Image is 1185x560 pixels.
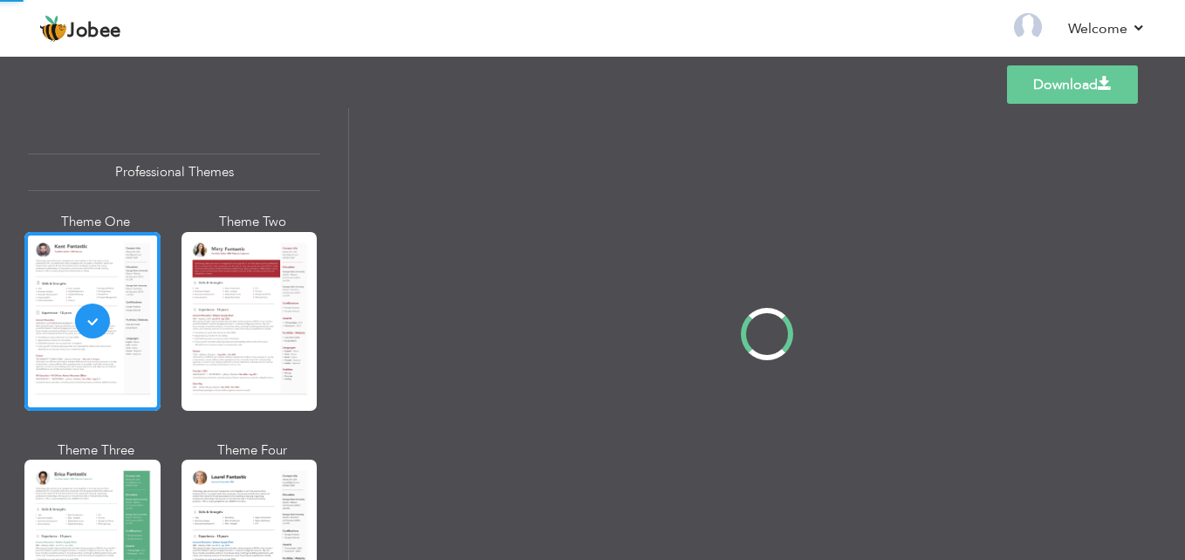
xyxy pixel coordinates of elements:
a: Download [1007,65,1138,104]
img: Profile Img [1014,13,1042,41]
span: Jobee [67,22,121,41]
img: jobee.io [39,15,67,43]
a: Welcome [1068,18,1146,39]
a: Jobee [39,15,121,43]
